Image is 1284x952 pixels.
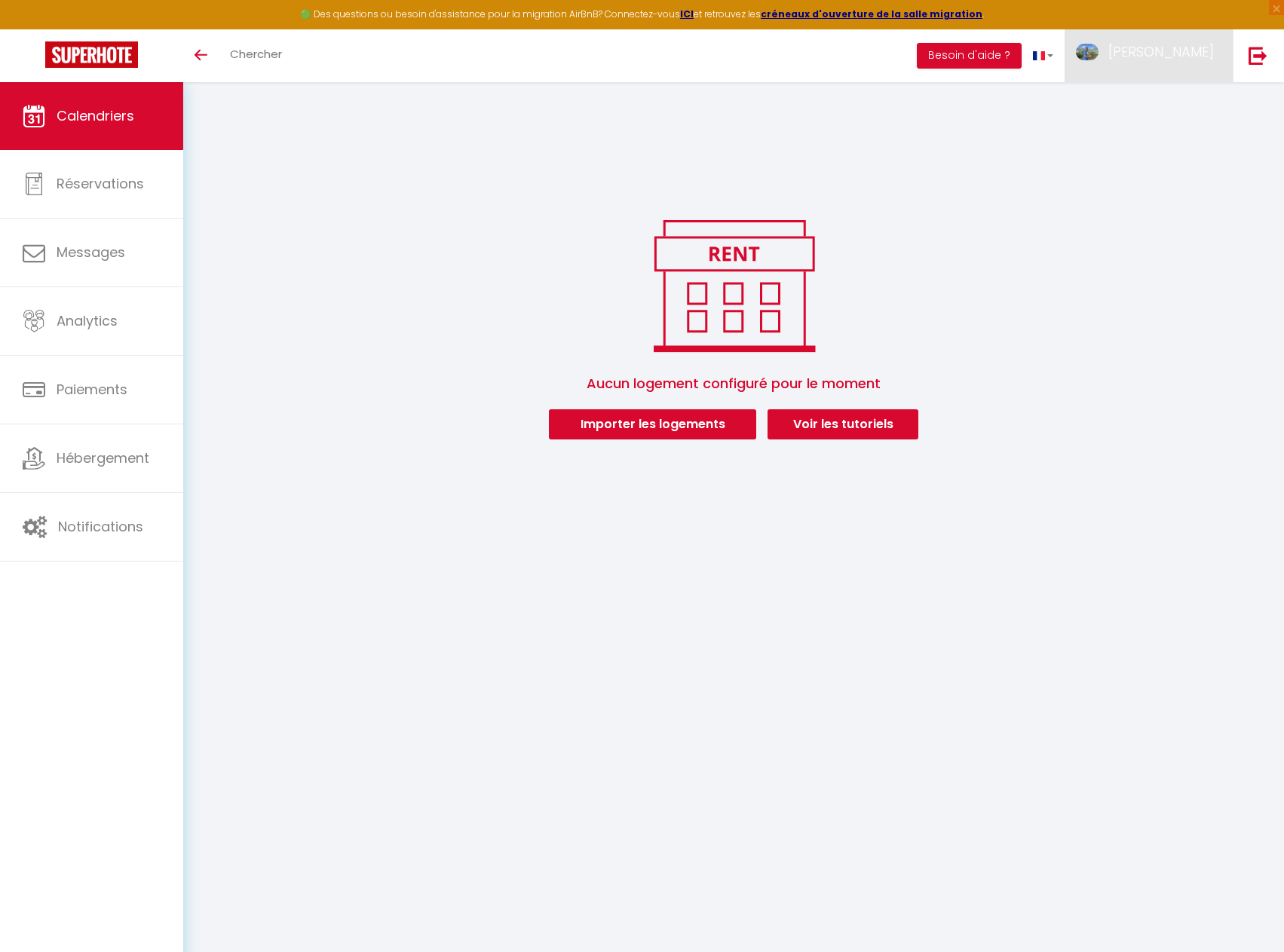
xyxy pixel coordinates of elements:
a: Voir les tutoriels [768,409,918,439]
span: Aucun logement configuré pour le moment [201,358,1266,409]
a: ... [PERSON_NAME] [1065,29,1233,82]
a: ICI [680,8,694,20]
button: Ouvrir le widget de chat LiveChat [12,6,57,51]
a: Chercher [219,29,293,82]
span: Calendriers [57,106,134,125]
img: logout [1249,46,1267,65]
a: créneaux d'ouverture de la salle migration [761,8,982,20]
button: Besoin d'aide ? [917,43,1022,69]
span: Réservations [57,174,144,193]
span: Analytics [57,311,118,330]
span: Messages [57,243,125,262]
span: Paiements [57,380,127,399]
span: Notifications [58,517,143,536]
img: rent.png [638,213,830,358]
span: Chercher [230,46,282,62]
span: [PERSON_NAME] [1108,42,1214,61]
img: Super Booking [45,41,138,68]
span: Hébergement [57,448,149,467]
img: ... [1076,44,1099,61]
button: Importer les logements [549,409,756,439]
